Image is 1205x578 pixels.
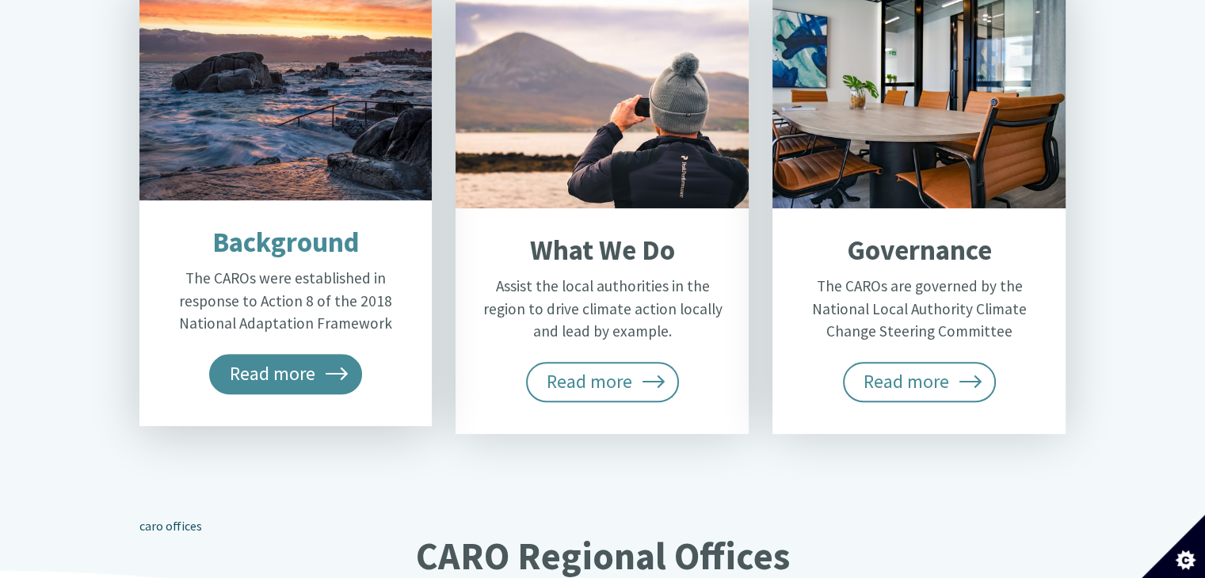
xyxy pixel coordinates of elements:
h2: CARO Regional Offices [139,535,1066,577]
p: The CAROs are governed by the National Local Authority Climate Change Steering Committee [795,275,1043,343]
h2: Governance [795,234,1043,267]
h2: Background [162,226,409,259]
span: Read more [209,354,363,394]
span: Read more [843,362,997,401]
p: Assist the local authorities in the region to drive climate action locally and lead by example. [479,275,726,343]
h2: What We Do [479,234,726,267]
a: caro offices [139,518,202,534]
span: Read more [526,362,680,401]
p: The CAROs were established in response to Action 8 of the 2018 National Adaptation Framework [162,267,409,335]
button: Set cookie preferences [1142,515,1205,578]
